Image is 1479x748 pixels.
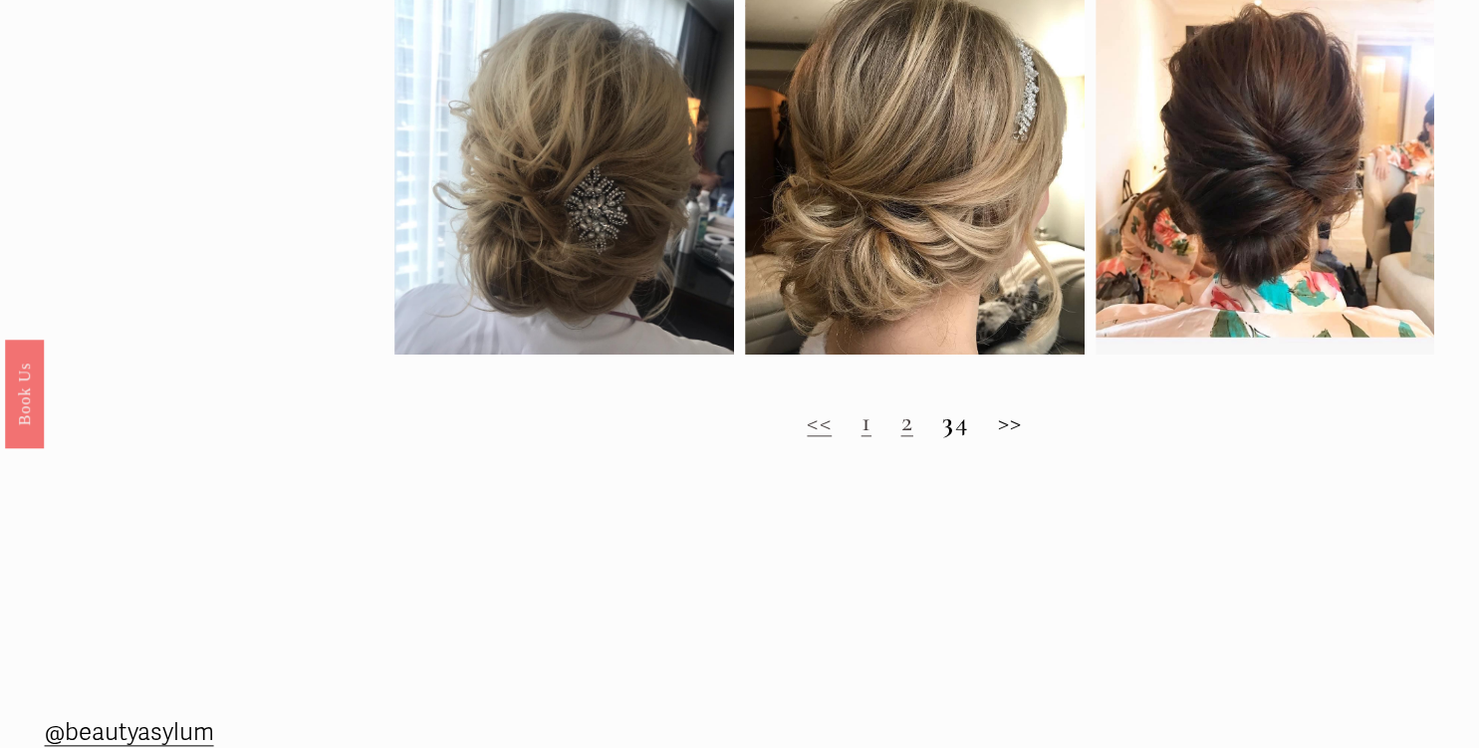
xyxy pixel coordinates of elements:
[5,339,44,447] a: Book Us
[900,405,912,438] a: 2
[942,405,954,438] strong: 3
[862,405,871,438] a: 1
[394,406,1434,438] h2: 4 >>
[807,405,832,438] a: <<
